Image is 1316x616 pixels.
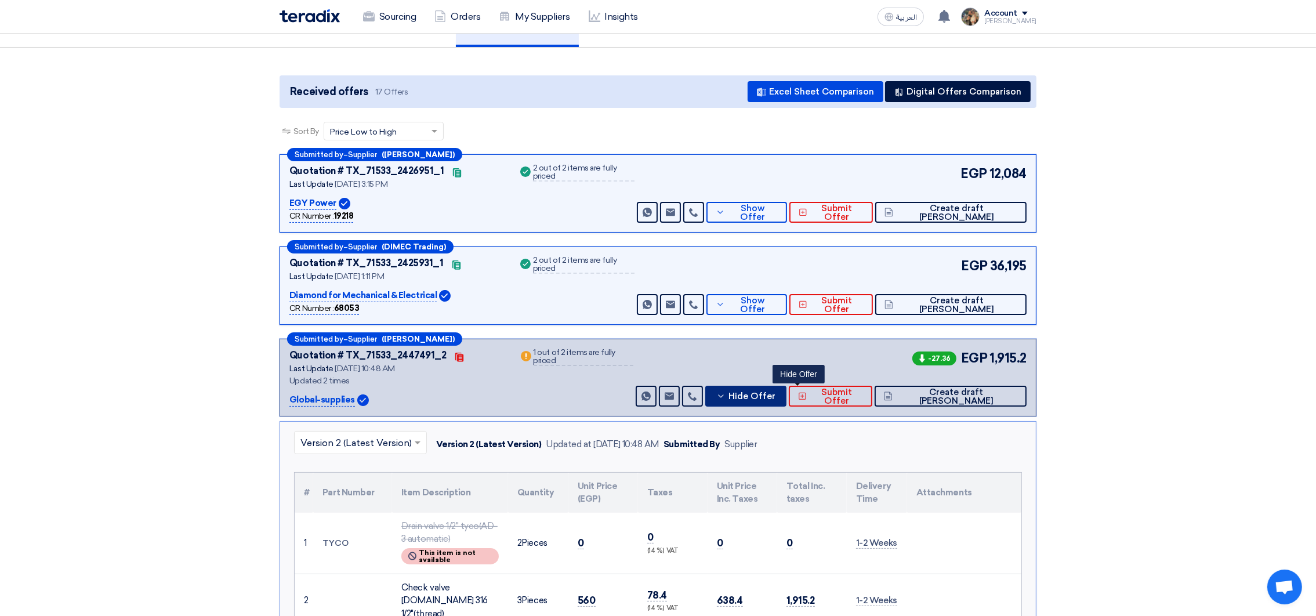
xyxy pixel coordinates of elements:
span: Create draft [PERSON_NAME] [896,204,1017,222]
span: Submit Offer [810,296,864,314]
span: Submitted by [295,243,343,251]
span: Sort By [293,125,319,137]
div: – [287,240,454,253]
button: Submit Offer [789,202,873,223]
span: 0 [578,537,584,549]
a: Sourcing [354,4,425,30]
span: 1,915.2 [989,349,1027,368]
div: [PERSON_NAME] [984,18,1036,24]
span: 17 Offers [375,86,408,97]
img: Teradix logo [280,9,340,23]
td: 1 [295,513,313,574]
p: Global-supplies [289,393,355,407]
a: Insights [579,4,647,30]
button: Submit Offer [789,386,872,407]
span: This item is not available [419,549,492,563]
span: EGP [961,349,988,368]
span: Supplier [348,335,377,343]
a: Orders [425,4,490,30]
div: (14 %) VAT [647,604,698,614]
div: Submitted By [664,438,720,451]
div: Supplier [724,438,757,451]
button: Digital Offers Comparison [885,81,1031,102]
span: 36,195 [990,256,1027,276]
span: 78.4 [647,589,667,601]
th: Part Number [313,473,392,513]
span: Create draft [PERSON_NAME] [896,388,1017,405]
span: 0 [786,537,793,549]
button: Hide Offer [705,386,786,407]
th: Total Inc. taxes [777,473,847,513]
th: Attachments [907,473,1021,513]
button: Show Offer [706,202,787,223]
button: Create draft [PERSON_NAME] [875,202,1027,223]
span: 1-2 Weeks [856,538,897,549]
div: Account [984,9,1017,19]
span: Price Low to High [330,126,397,138]
img: Verified Account [439,290,451,302]
span: Submit Offer [810,204,864,222]
button: Create draft [PERSON_NAME] [875,386,1027,407]
div: Quotation # TX_71533_2426951_1 [289,164,444,178]
button: Show Offer [706,294,787,315]
b: ([PERSON_NAME]) [382,335,455,343]
span: Hide Offer [728,392,775,401]
th: # [295,473,313,513]
b: (DIMEC Trading) [382,243,446,251]
div: 1 out of 2 items are fully priced [534,349,634,366]
th: Unit Price (EGP) [568,473,638,513]
td: Pieces [508,513,568,574]
td: TYCO [313,513,392,574]
span: 560 [578,595,596,607]
span: Show Offer [728,296,778,314]
span: Submitted by [295,335,343,343]
div: Drain valve 1/2" tyco(AD-3 automatic) [401,520,499,546]
span: Create draft [PERSON_NAME] [896,296,1017,314]
button: Submit Offer [789,294,873,315]
button: Excel Sheet Comparison [748,81,883,102]
span: EGP [961,256,988,276]
div: Open chat [1267,570,1302,604]
div: – [287,332,462,346]
span: [DATE] 3:15 PM [335,179,387,189]
div: – [287,148,462,161]
span: 1-2 Weeks [856,595,897,606]
span: العربية [896,13,917,21]
p: EGY Power [289,197,336,211]
span: Supplier [348,151,377,158]
div: Quotation # TX_71533_2447491_2 [289,349,447,363]
th: Item Description [392,473,508,513]
span: 1,915.2 [786,595,815,607]
span: Last Update [289,364,333,374]
img: Verified Account [339,198,350,209]
b: 19218 [334,211,354,221]
div: Quotation # TX_71533_2425931_1 [289,256,444,270]
span: Submitted by [295,151,343,158]
span: Submit Offer [810,388,864,405]
th: Quantity [508,473,568,513]
button: Create draft [PERSON_NAME] [875,294,1027,315]
div: Updated at [DATE] 10:48 AM [546,438,659,451]
div: 2 out of 2 items are fully priced [533,164,635,182]
button: العربية [878,8,924,26]
span: [DATE] 1:11 PM [335,271,384,281]
div: CR Number : [289,302,359,315]
span: EGP [960,164,987,183]
span: 2 [517,538,522,548]
div: (14 %) VAT [647,546,698,556]
th: Taxes [638,473,708,513]
span: 0 [717,537,723,549]
a: My Suppliers [490,4,579,30]
b: 68053 [334,303,360,313]
th: Delivery Time [847,473,907,513]
span: Supplier [348,243,377,251]
span: 12,084 [989,164,1027,183]
span: Last Update [289,179,333,189]
div: Version 2 (Latest Version) [436,438,542,451]
div: Updated 2 times [289,375,505,387]
img: Verified Account [357,394,369,406]
div: CR Number : [289,210,353,223]
span: [DATE] 10:48 AM [335,364,395,374]
span: 0 [647,531,654,543]
span: -27.36 [912,352,956,365]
